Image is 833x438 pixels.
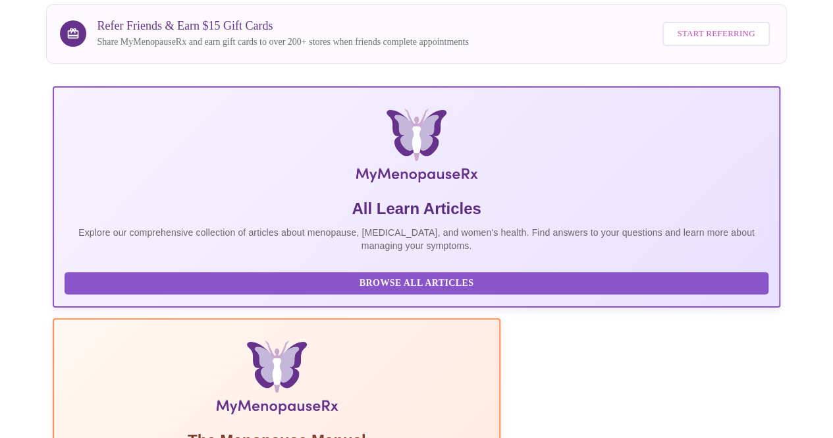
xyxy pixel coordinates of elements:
a: Start Referring [659,15,772,53]
button: Start Referring [662,22,769,46]
button: Browse All Articles [65,272,768,295]
img: Menopause Manual [132,341,421,420]
img: MyMenopauseRx Logo [174,109,658,188]
h5: All Learn Articles [65,198,768,219]
h3: Refer Friends & Earn $15 Gift Cards [97,19,468,33]
p: Explore our comprehensive collection of articles about menopause, [MEDICAL_DATA], and women's hea... [65,226,768,252]
a: Browse All Articles [65,277,771,288]
span: Start Referring [677,26,755,41]
span: Browse All Articles [78,275,755,292]
p: Share MyMenopauseRx and earn gift cards to over 200+ stores when friends complete appointments [97,36,468,49]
